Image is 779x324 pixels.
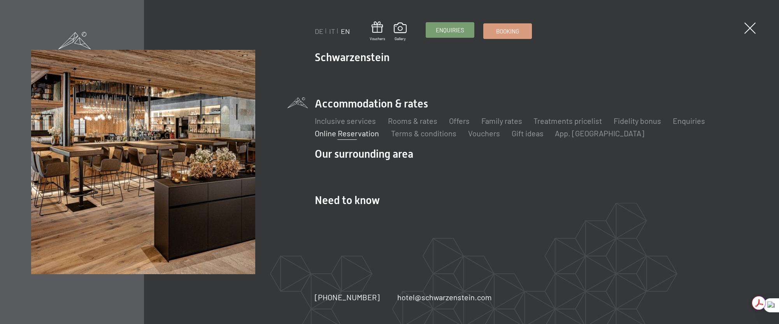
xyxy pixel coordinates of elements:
a: Inclusive services [315,116,376,125]
span: Vouchers [369,36,385,41]
a: Rooms & rates [388,116,437,125]
a: Fidelity bonus [614,116,661,125]
a: Enquiries [426,23,474,37]
a: Online Reservation [315,129,379,138]
a: Treatments pricelist [533,116,602,125]
span: [PHONE_NUMBER] [315,292,380,302]
a: Terms & conditions [391,129,456,138]
a: Family rates [481,116,522,125]
span: Booking [496,27,519,35]
a: IT [329,27,335,35]
span: Gallery [393,36,406,41]
a: Vouchers [468,129,500,138]
a: App. [GEOGRAPHIC_DATA] [555,129,644,138]
a: Offers [449,116,469,125]
a: Vouchers [369,21,385,41]
span: Enquiries [436,26,464,34]
a: DE [315,27,323,35]
a: Gallery [393,23,406,41]
a: Enquiries [673,116,705,125]
a: EN [341,27,350,35]
a: Booking [483,24,531,39]
a: Gift ideas [511,129,543,138]
a: hotel@schwarzenstein.com [397,292,491,303]
a: [PHONE_NUMBER] [315,292,380,303]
